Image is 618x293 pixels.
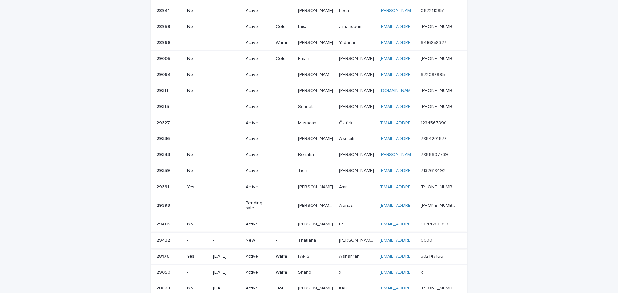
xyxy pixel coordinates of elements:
[421,269,424,275] p: x
[213,72,240,78] p: -
[421,135,448,142] p: 7864201678
[298,269,313,275] p: Shahd
[380,286,453,290] a: [EMAIL_ADDRESS][DOMAIN_NAME]
[298,151,315,158] p: Benatia
[213,24,240,30] p: -
[298,55,311,61] p: Eman
[213,136,240,142] p: -
[246,40,270,46] p: Active
[380,72,453,77] a: [EMAIL_ADDRESS][DOMAIN_NAME]
[421,252,445,259] p: 502147166
[380,169,453,173] a: [EMAIL_ADDRESS][DOMAIN_NAME]
[156,284,171,291] p: 28633
[298,71,335,78] p: [PERSON_NAME] [PERSON_NAME]
[246,286,270,291] p: Active
[187,8,208,14] p: No
[213,270,240,275] p: [DATE]
[246,120,270,126] p: Active
[156,252,171,259] p: 28176
[156,167,171,174] p: 29359
[213,286,240,291] p: [DATE]
[156,220,172,227] p: 29405
[187,120,208,126] p: -
[276,24,293,30] p: Cold
[151,67,467,83] tr: 2909429094 No-Active-[PERSON_NAME] [PERSON_NAME][PERSON_NAME] [PERSON_NAME] [PERSON_NAME][PERSON_...
[151,51,467,67] tr: 2900529005 No-ActiveColdEmanEman [PERSON_NAME][PERSON_NAME] [EMAIL_ADDRESS][PERSON_NAME][DOMAIN_N...
[187,222,208,227] p: No
[298,236,317,243] p: Thatiana
[421,23,458,30] p: [PHONE_NUMBER]
[298,103,314,110] p: Sunnat
[298,202,335,208] p: [PERSON_NAME] S
[213,203,240,208] p: -
[151,232,467,248] tr: 2943229432 --New-ThatianaThatiana [PERSON_NAME] [PERSON_NAME][PERSON_NAME] [PERSON_NAME] [EMAIL_A...
[151,179,467,195] tr: 2936129361 Yes-Active-[PERSON_NAME][PERSON_NAME] AmrAmr [EMAIL_ADDRESS][DOMAIN_NAME] [PHONE_NUMBE...
[187,270,208,275] p: -
[421,284,458,291] p: [PHONE_NUMBER]
[246,270,270,275] p: Active
[421,7,446,14] p: 0622110851
[339,23,363,30] p: almansouri
[339,202,355,208] p: Alanazi
[298,284,334,291] p: [PERSON_NAME]
[298,135,334,142] p: [PERSON_NAME]
[187,286,208,291] p: No
[187,168,208,174] p: No
[339,183,348,190] p: Amr
[339,167,375,174] p: [PERSON_NAME]
[213,152,240,158] p: -
[187,184,208,190] p: Yes
[156,202,171,208] p: 29393
[213,104,240,110] p: -
[380,254,453,259] a: [EMAIL_ADDRESS][DOMAIN_NAME]
[421,55,458,61] p: [PHONE_NUMBER]
[213,222,240,227] p: -
[213,168,240,174] p: -
[213,56,240,61] p: -
[339,55,375,61] p: [PERSON_NAME]
[276,40,293,46] p: Warm
[246,104,270,110] p: Active
[156,119,171,126] p: 29327
[187,40,208,46] p: -
[339,284,350,291] p: KADI
[380,56,488,61] a: [EMAIL_ADDRESS][PERSON_NAME][DOMAIN_NAME]
[151,19,467,35] tr: 2895828958 No-ActiveColdfaisalfaisal almansourialmansouri [EMAIL_ADDRESS][DOMAIN_NAME] [PHONE_NUM...
[156,23,172,30] p: 28958
[213,120,240,126] p: -
[156,183,171,190] p: 29361
[246,200,270,211] p: Pending sale
[276,88,293,94] p: -
[276,270,293,275] p: Warm
[246,152,270,158] p: Active
[156,71,172,78] p: 29094
[187,72,208,78] p: No
[298,7,334,14] p: [PERSON_NAME]
[156,87,170,94] p: 29311
[151,99,467,115] tr: 2931529315 --Active-SunnatSunnat [PERSON_NAME][PERSON_NAME] [EMAIL_ADDRESS][DOMAIN_NAME] [PHONE_N...
[187,88,208,94] p: No
[276,286,293,291] p: Hot
[151,35,467,51] tr: 2899828998 --ActiveWarm[PERSON_NAME][PERSON_NAME] YadanarYadanar [EMAIL_ADDRESS][DOMAIN_NAME] 941...
[276,152,293,158] p: -
[276,254,293,259] p: Warm
[151,83,467,99] tr: 2931129311 No-Active-[PERSON_NAME][PERSON_NAME] [PERSON_NAME][PERSON_NAME] [DOMAIN_NAME][EMAIL_AD...
[421,151,449,158] p: 7866907739
[380,136,453,141] a: [EMAIL_ADDRESS][DOMAIN_NAME]
[187,254,208,259] p: Yes
[187,136,208,142] p: -
[421,236,434,243] p: 0000
[339,220,345,227] p: Le
[298,183,334,190] p: [PERSON_NAME]
[276,203,293,208] p: -
[339,7,350,14] p: Leca
[276,184,293,190] p: -
[339,119,354,126] p: Öztürk
[339,39,357,46] p: Yadanar
[187,104,208,110] p: -
[276,120,293,126] p: -
[187,152,208,158] p: No
[421,39,448,46] p: 9416858327
[151,248,467,264] tr: 2817628176 Yes[DATE]ActiveWarmFARISFARIS AlshahraniAlshahrani [EMAIL_ADDRESS][DOMAIN_NAME] 502147...
[156,269,172,275] p: 29050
